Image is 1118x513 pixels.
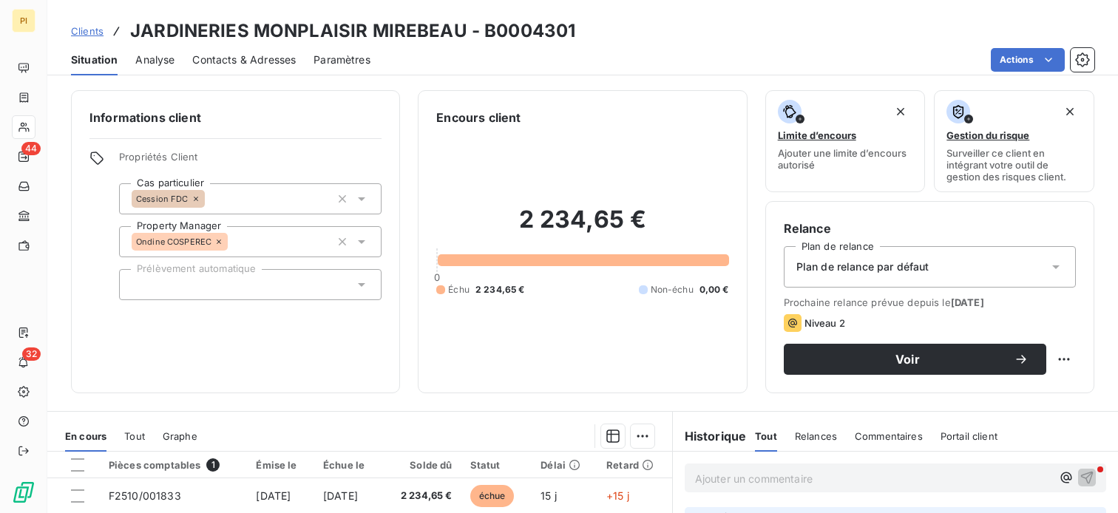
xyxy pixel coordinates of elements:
[778,147,913,171] span: Ajouter une limite d’encours autorisé
[541,489,557,502] span: 15 j
[991,48,1065,72] button: Actions
[784,344,1046,375] button: Voir
[1068,463,1103,498] iframe: Intercom live chat
[136,237,211,246] span: Ondine COSPEREC
[470,485,515,507] span: échue
[21,142,41,155] span: 44
[765,90,926,192] button: Limite d’encoursAjouter une limite d’encours autorisé
[436,109,521,126] h6: Encours client
[699,283,729,296] span: 0,00 €
[436,205,728,249] h2: 2 234,65 €
[71,52,118,67] span: Situation
[946,129,1029,141] span: Gestion du risque
[784,296,1076,308] span: Prochaine relance prévue depuis le
[391,459,453,471] div: Solde dû
[448,283,470,296] span: Échu
[65,430,106,442] span: En cours
[778,129,856,141] span: Limite d’encours
[951,296,984,308] span: [DATE]
[323,459,373,471] div: Échue le
[784,220,1076,237] h6: Relance
[391,489,453,503] span: 2 234,65 €
[651,283,694,296] span: Non-échu
[323,489,358,502] span: [DATE]
[206,458,220,472] span: 1
[606,459,663,471] div: Retard
[205,192,217,205] input: Ajouter une valeur
[673,427,747,445] h6: Historique
[130,18,575,44] h3: JARDINERIES MONPLAISIR MIREBEAU - B0004301
[804,317,845,329] span: Niveau 2
[135,52,175,67] span: Analyse
[192,52,296,67] span: Contacts & Adresses
[109,489,181,502] span: F2510/001833
[12,9,35,33] div: PI
[855,430,923,442] span: Commentaires
[71,25,104,37] span: Clients
[470,459,524,471] div: Statut
[434,271,440,283] span: 0
[109,458,239,472] div: Pièces comptables
[228,235,240,248] input: Ajouter une valeur
[541,459,589,471] div: Délai
[795,430,837,442] span: Relances
[802,353,1014,365] span: Voir
[71,24,104,38] a: Clients
[22,347,41,361] span: 32
[12,480,35,504] img: Logo LeanPay
[119,151,382,171] span: Propriétés Client
[941,430,997,442] span: Portail client
[475,283,525,296] span: 2 234,65 €
[132,278,143,291] input: Ajouter une valeur
[256,459,305,471] div: Émise le
[755,430,777,442] span: Tout
[946,147,1082,183] span: Surveiller ce client en intégrant votre outil de gestion des risques client.
[606,489,629,502] span: +15 j
[136,194,189,203] span: Cession FDC
[89,109,382,126] h6: Informations client
[124,430,145,442] span: Tout
[163,430,197,442] span: Graphe
[314,52,370,67] span: Paramètres
[796,259,929,274] span: Plan de relance par défaut
[934,90,1094,192] button: Gestion du risqueSurveiller ce client en intégrant votre outil de gestion des risques client.
[256,489,291,502] span: [DATE]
